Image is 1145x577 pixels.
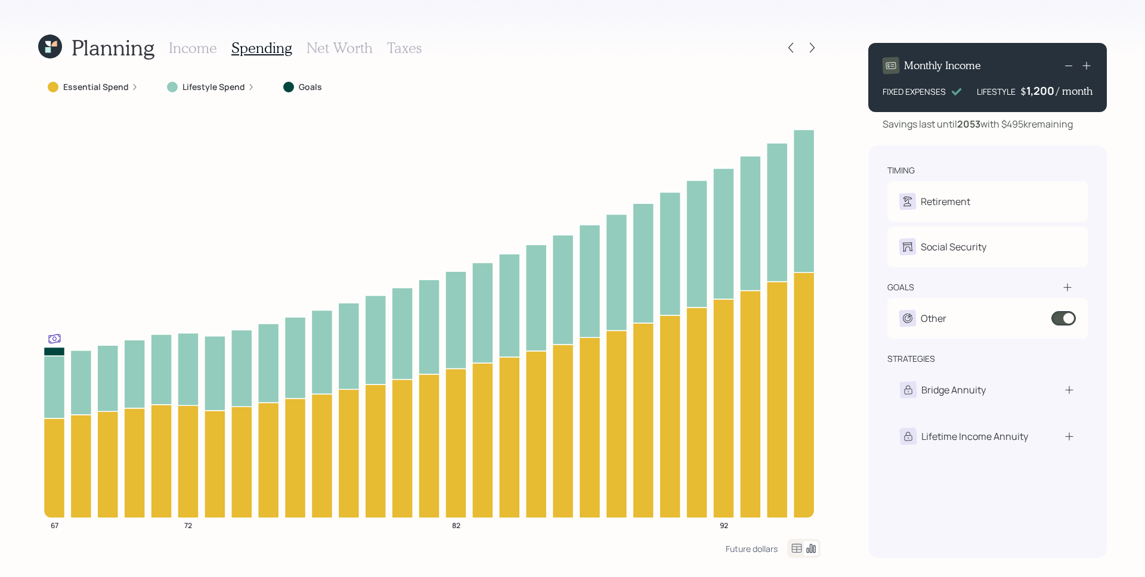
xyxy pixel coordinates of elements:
div: Social Security [921,240,986,254]
div: FIXED EXPENSES [883,85,946,98]
div: LIFESTYLE [977,85,1016,98]
label: Essential Spend [63,81,129,93]
div: Lifetime Income Annuity [921,429,1028,443]
h1: Planning [72,35,154,60]
div: Savings last until with $495k remaining [883,117,1073,131]
div: timing [887,165,915,176]
tspan: 72 [184,520,192,530]
div: Future dollars [726,543,778,554]
label: Goals [299,81,322,93]
b: 2053 [957,117,980,131]
label: Lifestyle Spend [182,81,245,93]
h3: Taxes [387,39,422,57]
h4: $ [1020,85,1026,98]
h3: Income [169,39,217,57]
div: Bridge Annuity [921,383,986,397]
h4: Monthly Income [904,59,981,72]
tspan: 92 [720,520,728,530]
tspan: 67 [51,520,58,530]
div: goals [887,281,914,293]
div: strategies [887,353,935,365]
h3: Net Worth [307,39,373,57]
h4: / month [1056,85,1093,98]
div: Retirement [921,194,970,209]
div: 1,200 [1026,83,1056,98]
tspan: 82 [452,520,460,530]
div: Other [921,311,946,325]
h3: Spending [231,39,292,57]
